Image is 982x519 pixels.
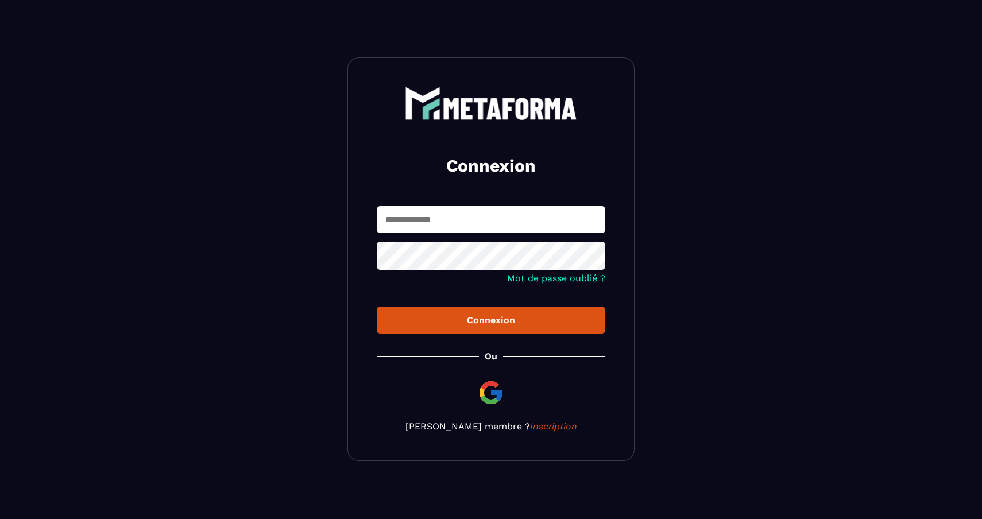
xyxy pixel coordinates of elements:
[507,273,605,284] a: Mot de passe oublié ?
[386,315,596,326] div: Connexion
[377,421,605,432] p: [PERSON_NAME] membre ?
[530,421,577,432] a: Inscription
[377,307,605,334] button: Connexion
[405,87,577,120] img: logo
[391,154,591,177] h2: Connexion
[485,351,497,362] p: Ou
[377,87,605,120] a: logo
[477,379,505,406] img: google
